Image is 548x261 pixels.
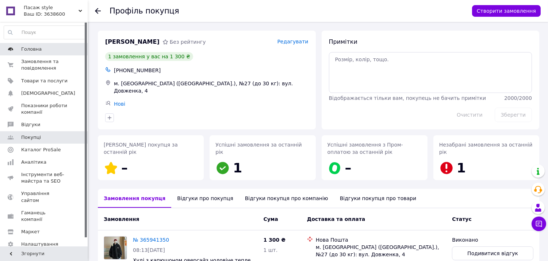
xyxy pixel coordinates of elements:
[21,90,75,97] span: [DEMOGRAPHIC_DATA]
[21,58,68,71] span: Замовлення та повідомлення
[21,229,40,235] span: Маркет
[307,216,365,222] span: Доставка та оплата
[316,244,447,258] div: м. [GEOGRAPHIC_DATA] ([GEOGRAPHIC_DATA].), №27 (до 30 кг): вул. Довженка, 4
[104,216,139,222] span: Замовлення
[467,250,518,257] span: Подивитися відгук
[532,217,546,231] button: Чат з покупцем
[112,65,310,75] div: [PHONE_NUMBER]
[133,237,169,243] a: № 365941350
[21,171,68,184] span: Інструменти веб-майстра та SEO
[21,190,68,203] span: Управління сайтом
[21,134,41,141] span: Покупці
[171,189,239,208] div: Відгуки про покупця
[439,142,533,155] span: Незабрані замовлення за останній рік
[133,247,165,253] span: 08:13[DATE]
[452,236,533,244] div: Виконано
[21,78,68,84] span: Товари та послуги
[24,4,78,11] span: Пасаж style
[112,78,310,96] div: м. [GEOGRAPHIC_DATA] ([GEOGRAPHIC_DATA].), №27 (до 30 кг): вул. Довженка, 4
[4,26,86,39] input: Пошук
[21,159,46,165] span: Аналітика
[114,101,125,107] a: Нові
[504,95,532,101] span: 2000 / 2000
[21,241,58,248] span: Налаштування
[21,46,42,52] span: Головна
[327,142,403,155] span: Успішні замовлення з Пром-оплатою за останній рік
[21,210,68,223] span: Гаманець компанії
[121,160,128,175] span: –
[329,38,357,45] span: Примітки
[334,189,422,208] div: Відгуки покупця про товари
[21,102,68,116] span: Показники роботи компанії
[452,246,533,260] button: Подивитися відгук
[263,247,277,253] span: 1 шт.
[277,39,308,44] span: Редагувати
[233,160,242,175] span: 1
[95,7,101,15] div: Повернутися назад
[21,121,40,128] span: Відгуки
[452,216,471,222] span: Статус
[170,39,206,45] span: Без рейтингу
[263,216,278,222] span: Cума
[316,236,447,244] div: Нова Пошта
[457,160,466,175] span: 1
[263,237,286,243] span: 1 300 ₴
[472,5,541,17] button: Створити замовлення
[215,142,302,155] span: Успішні замовлення за останній рік
[110,7,179,15] h1: Профіль покупця
[105,38,160,46] span: [PERSON_NAME]
[239,189,334,208] div: Відгуки покупця про компанію
[104,142,178,155] span: [PERSON_NAME] покупця за останній рік
[24,11,88,17] div: Ваш ID: 3638600
[105,52,193,61] div: 1 замовлення у вас на 1 300 ₴
[98,189,171,208] div: Замовлення покупця
[104,237,127,259] img: Фото товару
[329,95,486,101] span: Відображається тільки вам, покупець не бачить примітки
[345,160,352,175] span: –
[21,147,61,153] span: Каталог ProSale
